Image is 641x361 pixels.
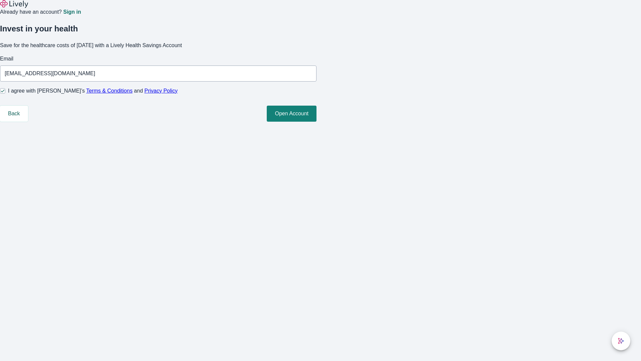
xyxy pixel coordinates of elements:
span: I agree with [PERSON_NAME]’s and [8,87,178,95]
a: Privacy Policy [145,88,178,94]
button: chat [612,332,630,350]
button: Open Account [267,106,316,122]
svg: Lively AI Assistant [618,338,624,344]
a: Terms & Conditions [86,88,133,94]
a: Sign in [63,9,81,15]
